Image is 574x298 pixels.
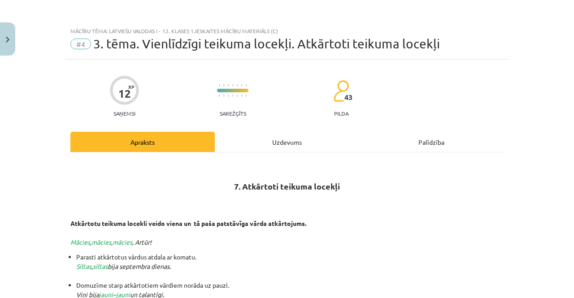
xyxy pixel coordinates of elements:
em: , , , Artūr! [70,238,152,246]
img: icon-short-line-57e1e144782c952c97e751825c79c345078a6d821885a25fce030b3d8c18986b.svg [232,95,233,97]
strong: 7. Atkārtoti teikuma locekļi [234,181,340,191]
p: Sarežģīts [220,110,246,117]
img: icon-short-line-57e1e144782c952c97e751825c79c345078a6d821885a25fce030b3d8c18986b.svg [223,84,224,86]
p: Saņemsi [110,110,139,117]
img: icon-short-line-57e1e144782c952c97e751825c79c345078a6d821885a25fce030b3d8c18986b.svg [241,95,242,97]
div: 12 [118,87,131,100]
img: icon-short-line-57e1e144782c952c97e751825c79c345078a6d821885a25fce030b3d8c18986b.svg [241,84,242,86]
div: Palīdzība [359,132,504,152]
div: Apraksts [70,132,215,152]
div: Uzdevums [215,132,359,152]
span: 3. tēma. Vienlīdzīgi teikuma locekļi. Atkārtoti teikuma locekļi [93,36,440,51]
img: students-c634bb4e5e11cddfef0936a35e636f08e4e9abd3cc4e673bd6f9a4125e45ecb1.svg [333,80,349,102]
span: 43 [344,93,352,101]
span: Mācies [70,238,90,246]
span: mācies [113,238,132,246]
span: Siltas [76,262,91,270]
img: icon-short-line-57e1e144782c952c97e751825c79c345078a6d821885a25fce030b3d8c18986b.svg [232,84,233,86]
img: icon-short-line-57e1e144782c952c97e751825c79c345078a6d821885a25fce030b3d8c18986b.svg [228,84,229,86]
span: mācies [91,238,111,246]
p: pilda [334,110,348,117]
img: icon-short-line-57e1e144782c952c97e751825c79c345078a6d821885a25fce030b3d8c18986b.svg [219,84,220,86]
span: #4 [70,39,91,49]
img: icon-close-lesson-0947bae3869378f0d4975bcd49f059093ad1ed9edebbc8119c70593378902aed.svg [6,37,9,43]
img: icon-short-line-57e1e144782c952c97e751825c79c345078a6d821885a25fce030b3d8c18986b.svg [228,95,229,97]
em: , bija septembra dienas. [76,262,171,270]
span: siltas [93,262,108,270]
div: Mācību tēma: Latviešu valodas i - 12. klases 1.ieskaites mācību materiāls (c) [70,28,504,34]
img: icon-short-line-57e1e144782c952c97e751825c79c345078a6d821885a25fce030b3d8c18986b.svg [223,95,224,97]
li: Parasti atkārtotus vārdus atdala ar komatu. [76,252,504,281]
strong: Atkārtotu teikuma locekli veido viena un tā paša patstāvīga vārda atkārtojums. [70,219,306,227]
img: icon-short-line-57e1e144782c952c97e751825c79c345078a6d821885a25fce030b3d8c18986b.svg [219,95,220,97]
span: XP [128,84,134,89]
